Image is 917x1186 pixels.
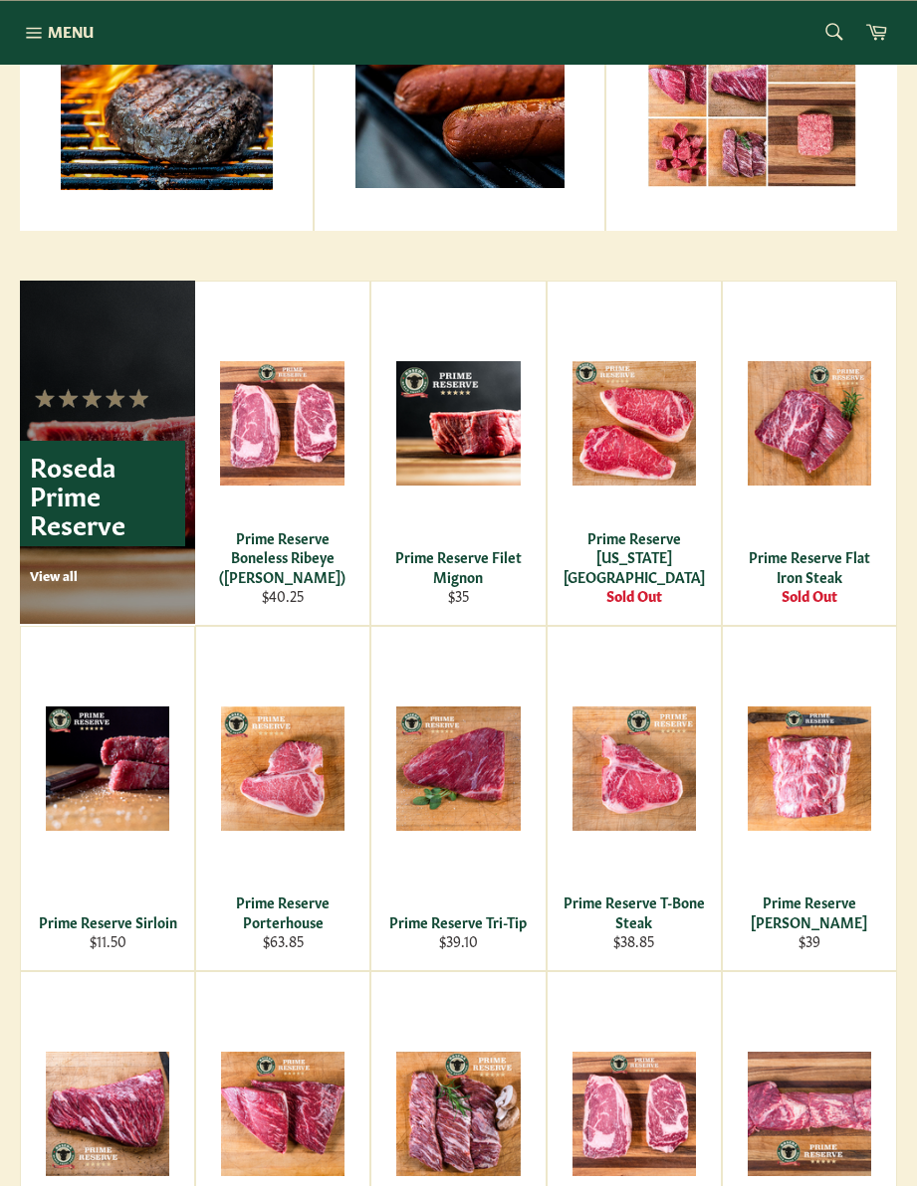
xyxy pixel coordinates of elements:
div: Prime Reserve Boneless Ribeye ([PERSON_NAME]) [208,528,357,586]
img: Prime Reserve Bone-In Ribeye [573,1052,696,1175]
a: Prime Reserve Tri-Tip Prime Reserve Tri-Tip $39.10 [370,626,546,971]
div: $11.50 [34,931,182,950]
div: $63.85 [209,931,357,950]
div: $39.10 [384,931,533,950]
img: Prime Reserve Chuck Roast [748,706,871,830]
img: Prime Reserve Porterhouse [221,706,344,830]
a: Prime Reserve T-Bone Steak Prime Reserve T-Bone Steak $38.85 [547,626,722,971]
a: Prime Reserve New York Strip Prime Reserve [US_STATE][GEOGRAPHIC_DATA] Sold Out [547,281,722,626]
div: Prime Reserve [US_STATE][GEOGRAPHIC_DATA] [560,528,708,586]
p: Roseda Prime Reserve [20,441,185,546]
img: Prime Reserve Skirt Steak [396,1052,520,1175]
img: Prime Reserve Bavette [46,1052,169,1175]
img: Prime Reserve Whole Tenderloin [748,1052,871,1175]
img: Prime Reserve Tri-Tip [396,706,520,830]
div: Sold Out [735,586,883,605]
div: Prime Reserve [PERSON_NAME] [735,892,883,931]
img: Prime Reserve Flat Iron Steak [748,361,871,485]
div: Sold Out [560,586,708,605]
div: $40.25 [208,586,357,605]
a: Prime Reserve Sirloin Prime Reserve Sirloin $11.50 [20,626,195,971]
img: Prime Reserve Coulotte [221,1052,344,1175]
img: Prime Reserve Sirloin [46,706,169,830]
a: Prime Reserve Boneless Ribeye (Delmonico) Prime Reserve Boneless Ribeye ([PERSON_NAME]) $40.25 [195,281,370,626]
div: $35 [384,586,533,605]
a: Prime Reserve Filet Mignon Prime Reserve Filet Mignon $35 [370,281,546,626]
div: $39 [735,931,883,950]
img: Prime Reserve New York Strip [573,361,696,485]
div: Prime Reserve Tri-Tip [384,912,533,931]
div: Prime Reserve Filet Mignon [384,547,533,586]
div: $38.85 [560,931,708,950]
a: Prime Reserve Chuck Roast Prime Reserve [PERSON_NAME] $39 [722,626,897,971]
a: Prime Reserve Flat Iron Steak Prime Reserve Flat Iron Steak Sold Out [722,281,897,626]
a: Prime Reserve Porterhouse Prime Reserve Porterhouse $63.85 [195,626,370,971]
div: Prime Reserve Sirloin [34,912,182,931]
a: Roseda Prime Reserve View all [20,281,195,624]
div: Prime Reserve Flat Iron Steak [735,547,883,586]
img: Prime Reserve Filet Mignon [396,361,520,485]
img: Prime Reserve Boneless Ribeye (Delmonico) [220,361,344,486]
img: Prime Reserve T-Bone Steak [573,706,696,830]
span: Menu [48,21,94,42]
p: View all [30,566,185,584]
div: Prime Reserve T-Bone Steak [560,892,708,931]
div: Prime Reserve Porterhouse [209,892,357,931]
